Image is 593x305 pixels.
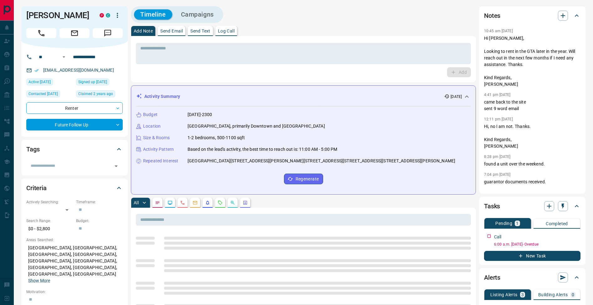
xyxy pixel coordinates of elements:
p: Log Call [218,29,235,33]
button: New Task [484,251,580,261]
p: Pending [495,221,512,226]
p: 1-2 bedrooms, 500-1100 sqft [188,135,245,141]
p: Completed [546,221,568,226]
h2: Tasks [484,201,500,211]
p: [GEOGRAPHIC_DATA], primarily Downtown and [GEOGRAPHIC_DATA] [188,123,325,130]
p: guarantor documents received. [484,179,580,185]
div: Mon Sep 05 2022 [76,90,123,99]
svg: Lead Browsing Activity [168,200,173,205]
p: Add Note [134,29,153,33]
p: Based on the lead's activity, the best time to reach out is: 11:00 AM - 5:00 PM [188,146,337,153]
h2: Criteria [26,183,47,193]
p: Areas Searched: [26,237,123,243]
p: 8:28 pm [DATE] [484,155,511,159]
div: Criteria [26,180,123,196]
div: condos.ca [106,13,110,18]
div: Fri Jul 04 2025 [26,90,73,99]
svg: Notes [155,200,160,205]
h2: Notes [484,11,500,21]
div: Tue Jul 15 2025 [26,79,73,87]
p: Location [143,123,161,130]
svg: Opportunities [230,200,235,205]
span: Signed up [DATE] [78,79,107,85]
div: Notes [484,8,580,23]
svg: Email Verified [34,68,39,73]
div: Tasks [484,199,580,214]
p: Budget: [76,218,123,224]
svg: Calls [180,200,185,205]
p: 12:11 pm [DATE] [484,117,513,121]
svg: Emails [193,200,198,205]
span: Email [59,28,90,38]
div: Wed Jun 23 2021 [76,79,123,87]
button: Show More [28,277,50,284]
svg: Listing Alerts [205,200,210,205]
p: Hi, no I am not. Thanks. Kind Regards, [PERSON_NAME] [484,123,580,150]
p: [DATE] [451,94,462,99]
p: 1 [516,221,518,226]
span: Call [26,28,56,38]
div: Renter [26,102,123,114]
p: Activity Pattern [143,146,174,153]
svg: Requests [218,200,223,205]
p: 4:41 pm [DATE] [484,93,511,97]
p: Building Alerts [538,292,568,297]
p: Actively Searching: [26,199,73,205]
span: Message [93,28,123,38]
h1: [PERSON_NAME] [26,10,90,20]
div: Future Follow Up [26,119,123,130]
div: property.ca [100,13,104,18]
button: Open [112,162,121,170]
svg: Agent Actions [243,200,248,205]
p: found a unit over the weekend. [484,161,580,167]
p: Search Range: [26,218,73,224]
span: Active [DATE] [28,79,51,85]
p: Size & Rooms [143,135,170,141]
p: 10:45 am [DATE] [484,29,513,33]
p: [GEOGRAPHIC_DATA][STREET_ADDRESS][PERSON_NAME][STREET_ADDRESS][STREET_ADDRESS][STREET_ADDRESS][PE... [188,158,455,164]
div: Tags [26,142,123,157]
button: Open [60,53,68,61]
span: Claimed 2 years ago [78,91,113,97]
p: Activity Summary [144,93,180,100]
p: Send Email [160,29,183,33]
p: came back to the site sent 9 word email [484,99,580,112]
p: Repeated Interest [143,158,178,164]
a: [EMAIL_ADDRESS][DOMAIN_NAME] [43,68,114,73]
div: Activity Summary[DATE] [136,91,471,102]
p: 3 [521,292,524,297]
p: Hi [PERSON_NAME], Looking to rent in the GTA later in the year. Will reach out in the next few mo... [484,35,580,88]
p: $0 - $2,800 [26,224,73,234]
p: Budget [143,111,157,118]
div: Alerts [484,270,580,285]
p: 0 [572,292,574,297]
h2: Alerts [484,272,500,282]
p: Call [494,234,502,240]
p: Listing Alerts [490,292,518,297]
p: [GEOGRAPHIC_DATA], [GEOGRAPHIC_DATA], [GEOGRAPHIC_DATA], [GEOGRAPHIC_DATA], [GEOGRAPHIC_DATA], [G... [26,243,123,286]
button: Timeline [134,9,172,20]
button: Regenerate [284,174,323,184]
p: Timeframe: [76,199,123,205]
p: Send Text [190,29,210,33]
p: Motivation: [26,289,123,295]
p: All [134,201,139,205]
button: Campaigns [175,9,220,20]
span: Contacted [DATE] [28,91,58,97]
p: 7:04 pm [DATE] [484,172,511,177]
p: 6:00 a.m. [DATE] - Overdue [494,241,580,247]
p: [DATE]-2300 [188,111,212,118]
h2: Tags [26,144,39,154]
